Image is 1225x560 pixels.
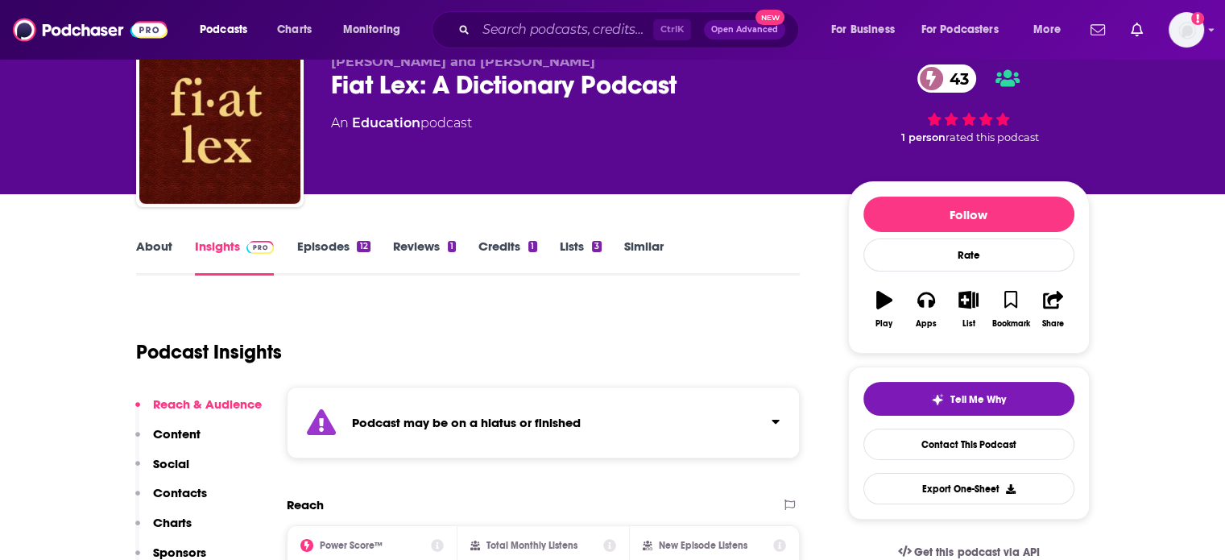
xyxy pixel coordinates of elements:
div: Rate [863,239,1074,272]
button: open menu [820,17,915,43]
p: Contacts [153,485,207,500]
span: Ctrl K [653,19,691,40]
input: Search podcasts, credits, & more... [476,17,653,43]
span: Charts [277,19,312,41]
button: Export One-Sheet [863,473,1074,504]
button: Charts [135,515,192,545]
a: Contact This Podcast [863,429,1074,460]
div: Bookmark [991,319,1029,329]
div: 3 [592,241,602,252]
span: Get this podcast via API [914,545,1039,559]
button: Content [135,426,201,456]
div: Share [1042,319,1064,329]
button: open menu [332,17,421,43]
h2: Reach [287,497,324,512]
div: List [962,319,975,329]
a: Charts [267,17,321,43]
div: 12 [357,241,370,252]
span: [PERSON_NAME] and [PERSON_NAME] [331,54,595,69]
strong: Podcast may be on a hiatus or finished [352,415,581,430]
span: New [755,10,784,25]
div: Play [875,319,892,329]
button: Social [135,456,189,486]
a: 43 [917,64,977,93]
p: Social [153,456,189,471]
button: open menu [188,17,268,43]
h2: Power Score™ [320,540,383,551]
span: rated this podcast [946,131,1039,143]
a: Episodes12 [296,239,370,276]
img: tell me why sparkle [931,393,944,406]
a: Similar [624,239,664,276]
a: Show notifications dropdown [1084,16,1111,44]
p: Content [153,426,201,442]
h1: Podcast Insights [136,340,282,364]
div: Search podcasts, credits, & more... [447,11,814,48]
img: Podchaser - Follow, Share and Rate Podcasts [13,15,168,45]
button: open menu [1022,17,1081,43]
button: open menu [911,17,1022,43]
div: 1 [448,241,456,252]
span: Logged in as N0elleB7 [1169,12,1204,48]
img: User Profile [1169,12,1204,48]
button: Show profile menu [1169,12,1204,48]
h2: New Episode Listens [659,540,747,551]
p: Reach & Audience [153,396,262,412]
a: Lists3 [560,239,602,276]
svg: Add a profile image [1191,12,1204,25]
button: Contacts [135,485,207,515]
section: Click to expand status details [287,387,801,458]
button: Play [863,280,905,338]
span: 1 person [901,131,946,143]
button: tell me why sparkleTell Me Why [863,382,1074,416]
div: 43 1 personrated this podcast [848,54,1090,154]
span: Monitoring [343,19,400,41]
span: More [1033,19,1061,41]
p: Sponsors [153,545,206,560]
a: About [136,239,172,276]
div: An podcast [331,114,472,133]
button: Apps [905,280,947,338]
h2: Total Monthly Listens [486,540,577,551]
span: Open Advanced [711,26,778,34]
button: Open AdvancedNew [704,20,785,39]
a: Education [352,115,420,131]
span: For Podcasters [921,19,999,41]
div: 1 [528,241,536,252]
span: 43 [933,64,977,93]
img: Podchaser Pro [246,241,275,254]
div: Apps [916,319,937,329]
span: For Business [831,19,895,41]
p: Charts [153,515,192,530]
button: Bookmark [990,280,1032,338]
button: Reach & Audience [135,396,262,426]
a: Credits1 [478,239,536,276]
a: Show notifications dropdown [1124,16,1149,44]
a: Reviews1 [393,239,456,276]
span: Podcasts [200,19,247,41]
button: Follow [863,197,1074,232]
button: List [947,280,989,338]
img: Fiat Lex: A Dictionary Podcast [139,43,300,204]
a: InsightsPodchaser Pro [195,239,275,276]
button: Share [1032,280,1074,338]
span: Tell Me Why [950,393,1006,406]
